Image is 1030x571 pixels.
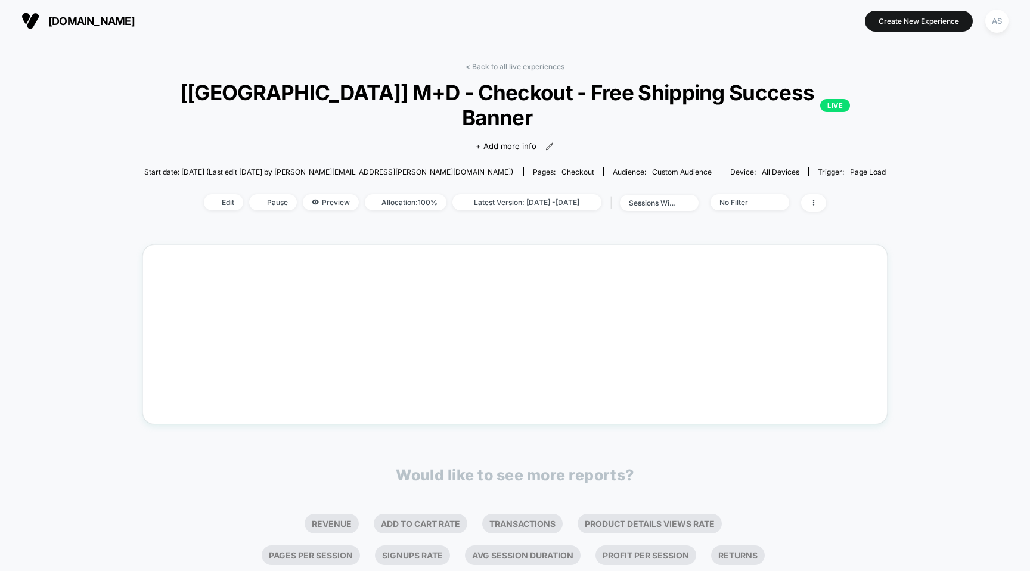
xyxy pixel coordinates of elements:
li: Product Details Views Rate [578,514,722,533]
li: Signups Rate [375,545,450,565]
li: Profit Per Session [595,545,696,565]
span: Pause [249,194,297,210]
li: Avg Session Duration [465,545,581,565]
span: [[GEOGRAPHIC_DATA]] M+D - Checkout - Free Shipping Success Banner [180,80,851,130]
li: Add To Cart Rate [374,514,467,533]
span: Start date: [DATE] (Last edit [DATE] by [PERSON_NAME][EMAIL_ADDRESS][PERSON_NAME][DOMAIN_NAME]) [144,167,513,176]
span: Allocation: 100% [365,194,446,210]
span: | [607,194,620,212]
div: AS [985,10,1009,33]
li: Transactions [482,514,563,533]
li: Pages Per Session [262,545,360,565]
div: sessions with impression [629,198,677,207]
span: + Add more info [476,141,536,153]
span: Custom Audience [652,167,712,176]
img: Visually logo [21,12,39,30]
a: < Back to all live experiences [466,62,564,71]
div: Pages: [533,167,594,176]
span: Edit [204,194,243,210]
div: Trigger: [818,167,886,176]
span: Page Load [850,167,886,176]
div: No Filter [719,198,767,207]
li: Revenue [305,514,359,533]
button: Create New Experience [865,11,973,32]
li: Returns [711,545,765,565]
span: all devices [762,167,799,176]
button: AS [982,9,1012,33]
span: [DOMAIN_NAME] [48,15,135,27]
span: Device: [721,167,808,176]
div: Audience: [613,167,712,176]
span: Latest Version: [DATE] - [DATE] [452,194,601,210]
button: [DOMAIN_NAME] [18,11,138,30]
span: checkout [561,167,594,176]
p: LIVE [820,99,850,112]
span: Preview [303,194,359,210]
p: Would like to see more reports? [396,466,634,484]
